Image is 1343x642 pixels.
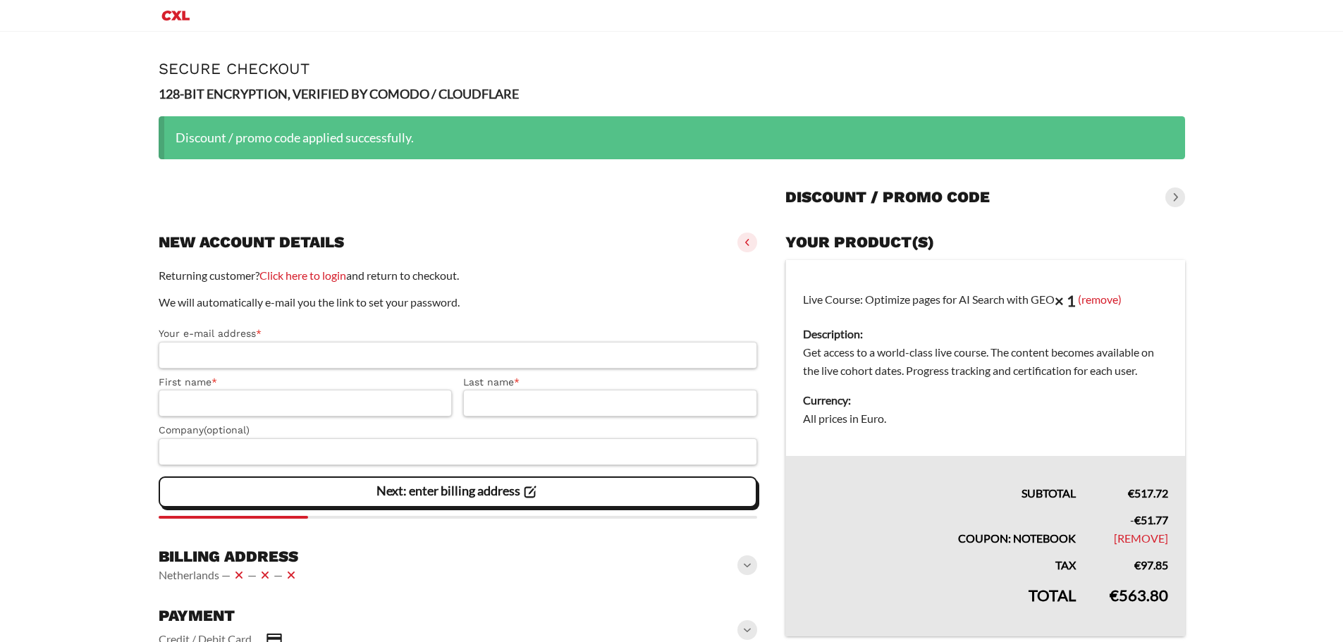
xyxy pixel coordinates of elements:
td: Live Course: Optimize pages for AI Search with GEO [786,260,1185,456]
a: Remove notebook coupon [1114,531,1168,545]
strong: 128-BIT ENCRYPTION, VERIFIED BY COMODO / CLOUDFLARE [159,86,519,101]
span: € [1128,486,1134,500]
span: € [1110,586,1119,605]
a: Click here to login [259,268,346,282]
a: (remove) [1078,292,1122,306]
th: Coupon: notebook [786,502,1093,548]
label: First name [159,374,453,390]
vaadin-button: Next: enter billing address [159,476,758,507]
span: € [1134,558,1141,572]
label: Last name [463,374,757,390]
label: Your e-mail address [159,326,758,342]
h1: Secure Checkout [159,60,1185,78]
vaadin-horizontal-layout: Netherlands — — — [159,567,300,584]
h3: Billing address [159,547,300,567]
bdi: 563.80 [1110,586,1168,605]
h3: New account details [159,233,344,252]
div: Discount / promo code applied successfully. [159,116,1185,159]
dt: Description: [803,325,1167,343]
bdi: 97.85 [1134,558,1168,572]
h3: Payment [159,606,297,626]
th: Tax [786,548,1093,574]
dd: Get access to a world-class live course. The content becomes available on the live cohort dates. ... [803,343,1167,380]
th: Subtotal [786,456,1093,502]
span: 51.77 [1134,513,1168,526]
span: € [1134,513,1141,526]
dd: All prices in Euro. [803,409,1167,428]
strong: × 1 [1055,291,1076,310]
p: Returning customer? and return to checkout. [159,266,758,285]
label: Company [159,422,758,438]
dt: Currency: [803,391,1167,409]
td: - [1093,502,1185,548]
h3: Discount / promo code [785,187,990,207]
bdi: 517.72 [1128,486,1168,500]
span: (optional) [204,424,250,436]
th: Total [786,574,1093,636]
p: We will automatically e-mail you the link to set your password. [159,293,758,311]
